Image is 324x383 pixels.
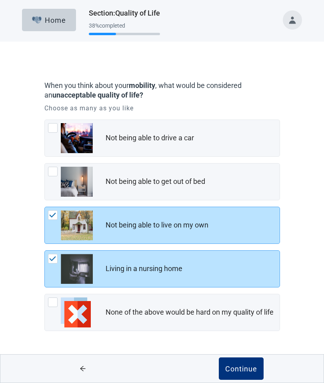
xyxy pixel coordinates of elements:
[106,134,194,143] div: Not being able to drive a car
[225,365,257,373] div: Continue
[106,308,274,317] div: None of the above would be hard on my quality of life
[106,264,182,273] div: Living in a nursing home
[89,22,160,29] div: 38 % completed
[22,9,76,31] button: ElephantHome
[44,294,280,331] div: None of the above would be hard on my quality of life, checkbox, not checked
[283,10,302,30] button: Toggle account menu
[44,104,280,113] p: Choose as many as you like
[44,81,276,100] label: When you think about your , what would be considered an
[129,81,155,90] strong: mobility
[32,16,42,24] img: Elephant
[32,16,66,24] div: Home
[52,91,143,99] strong: unacceptable quality of life?
[106,177,205,186] div: Not being able to get out of bed
[89,8,160,19] h1: Section : Quality of Life
[89,19,160,39] div: Progress section
[44,207,280,244] div: Not being able to live on my own, checkbox, checked
[106,221,208,230] div: Not being able to live on my own
[44,120,280,157] div: Not being able to drive a car, checkbox, not checked
[44,163,280,200] div: Not being able to get out of bed, checkbox, not checked
[219,357,264,380] button: Continue
[68,365,98,372] span: arrow-left
[44,250,280,287] div: Living in a nursing home, checkbox, checked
